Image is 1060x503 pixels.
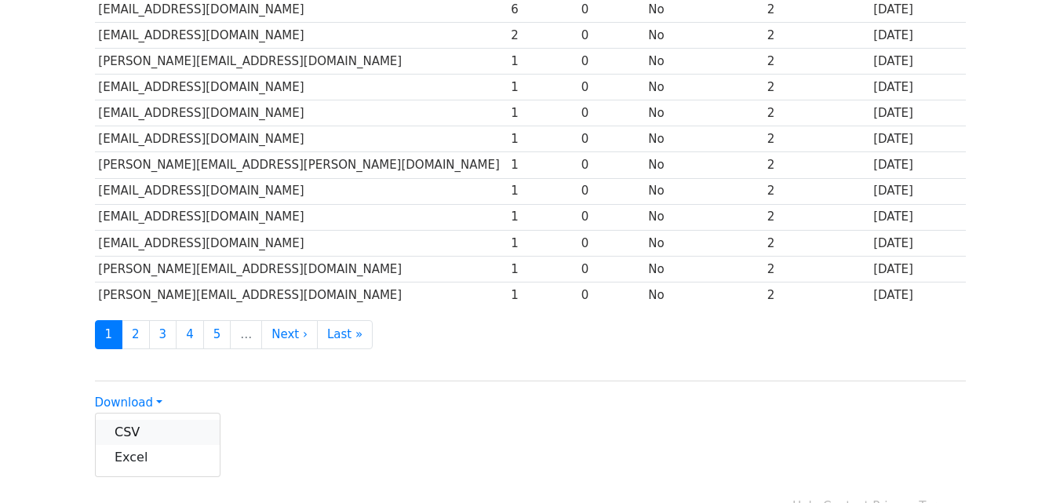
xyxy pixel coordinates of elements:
td: No [644,230,763,256]
td: 2 [763,49,870,75]
td: [PERSON_NAME][EMAIL_ADDRESS][PERSON_NAME][DOMAIN_NAME] [95,152,508,178]
td: 1 [507,204,577,230]
td: [PERSON_NAME][EMAIL_ADDRESS][DOMAIN_NAME] [95,282,508,308]
td: [EMAIL_ADDRESS][DOMAIN_NAME] [95,100,508,126]
a: CSV [96,420,220,445]
td: [DATE] [869,204,965,230]
td: 0 [577,204,644,230]
td: No [644,22,763,48]
td: [DATE] [869,256,965,282]
td: 2 [763,204,870,230]
a: Excel [96,445,220,470]
a: 1 [95,320,123,349]
td: No [644,126,763,152]
td: [DATE] [869,22,965,48]
td: [DATE] [869,126,965,152]
td: [EMAIL_ADDRESS][DOMAIN_NAME] [95,204,508,230]
td: 1 [507,126,577,152]
td: No [644,282,763,308]
td: [EMAIL_ADDRESS][DOMAIN_NAME] [95,75,508,100]
td: No [644,178,763,204]
td: 1 [507,282,577,308]
td: 0 [577,152,644,178]
td: 0 [577,22,644,48]
td: 0 [577,230,644,256]
td: 1 [507,75,577,100]
td: No [644,49,763,75]
td: 0 [577,100,644,126]
td: [EMAIL_ADDRESS][DOMAIN_NAME] [95,22,508,48]
td: [PERSON_NAME][EMAIL_ADDRESS][DOMAIN_NAME] [95,256,508,282]
td: [DATE] [869,49,965,75]
td: 1 [507,152,577,178]
td: 2 [763,152,870,178]
td: 2 [763,178,870,204]
td: No [644,256,763,282]
td: No [644,204,763,230]
td: No [644,75,763,100]
td: 0 [577,126,644,152]
td: 2 [763,256,870,282]
td: [DATE] [869,282,965,308]
td: [DATE] [869,230,965,256]
a: Last » [317,320,373,349]
td: [EMAIL_ADDRESS][DOMAIN_NAME] [95,230,508,256]
iframe: Chat Widget [982,428,1060,503]
td: 0 [577,178,644,204]
td: 0 [577,49,644,75]
td: 1 [507,49,577,75]
td: 1 [507,178,577,204]
td: 1 [507,256,577,282]
a: Download [95,395,162,410]
td: 0 [577,256,644,282]
td: 2 [763,100,870,126]
td: [EMAIL_ADDRESS][DOMAIN_NAME] [95,178,508,204]
td: 0 [577,282,644,308]
a: 4 [176,320,204,349]
td: No [644,100,763,126]
td: 2 [763,282,870,308]
td: [EMAIL_ADDRESS][DOMAIN_NAME] [95,126,508,152]
td: 2 [763,126,870,152]
td: 2 [763,22,870,48]
a: 2 [122,320,150,349]
td: [DATE] [869,178,965,204]
td: [DATE] [869,152,965,178]
td: 2 [507,22,577,48]
td: 1 [507,100,577,126]
td: 2 [763,75,870,100]
td: 1 [507,230,577,256]
td: No [644,152,763,178]
a: Next › [261,320,318,349]
td: [DATE] [869,100,965,126]
td: 2 [763,230,870,256]
td: 0 [577,75,644,100]
td: [PERSON_NAME][EMAIL_ADDRESS][DOMAIN_NAME] [95,49,508,75]
td: [DATE] [869,75,965,100]
a: 3 [149,320,177,349]
a: 5 [203,320,231,349]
